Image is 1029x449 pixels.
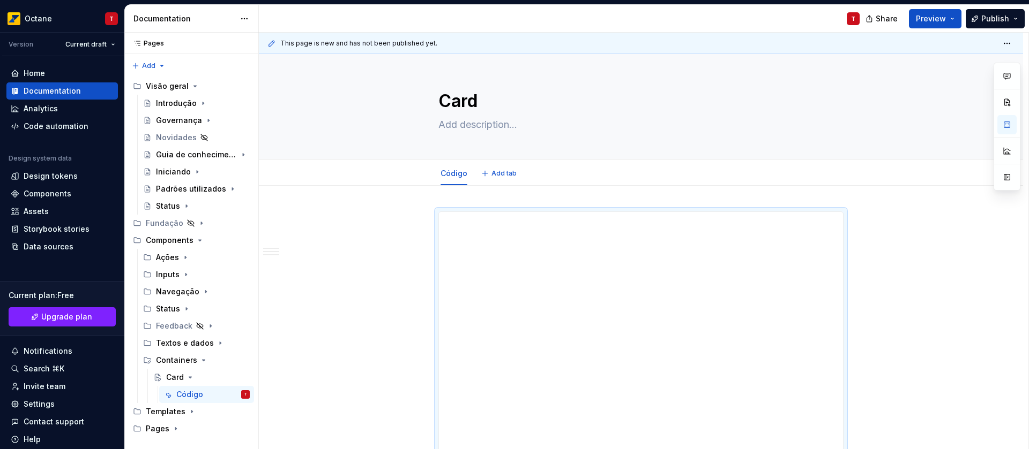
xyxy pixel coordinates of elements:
div: Navegação [139,283,254,300]
div: Iniciando [156,166,191,177]
a: Status [139,197,254,215]
div: Current plan : Free [9,290,116,301]
div: Help [24,434,41,445]
a: Código [441,169,467,178]
div: Notifications [24,346,72,356]
a: Storybook stories [6,220,118,238]
div: Código [436,162,472,184]
a: Data sources [6,238,118,255]
div: Status [139,300,254,317]
a: Governança [139,112,254,129]
div: Documentation [24,86,81,96]
div: Textos e dados [139,334,254,352]
div: Settings [24,399,55,409]
button: Add [129,58,169,73]
div: Guia de conhecimento [156,149,237,160]
a: Card [149,369,254,386]
span: Add tab [491,169,517,178]
button: Search ⌘K [6,360,118,377]
div: Invite team [24,381,65,392]
div: T [851,14,855,23]
button: Current draft [61,37,120,52]
div: Design system data [9,154,72,163]
div: Analytics [24,103,58,114]
div: Documentation [133,13,235,24]
a: Invite team [6,378,118,395]
a: Analytics [6,100,118,117]
textarea: Card [436,88,841,114]
span: Upgrade plan [41,311,92,322]
div: Home [24,68,45,79]
div: Feedback [156,321,192,331]
span: Publish [981,13,1009,24]
a: Components [6,185,118,202]
div: Navegação [156,286,199,297]
div: Fundação [146,218,183,229]
div: Pages [129,420,254,437]
div: Visão geral [146,81,189,92]
div: Código [176,389,203,400]
div: Templates [146,406,185,417]
div: Status [156,303,180,314]
a: CódigoT [159,386,254,403]
button: Notifications [6,343,118,360]
div: T [244,389,247,400]
a: Code automation [6,118,118,135]
div: Containers [156,355,197,366]
div: Containers [139,352,254,369]
span: Add [142,62,155,70]
a: Padrões utilizados [139,180,254,197]
div: Octane [25,13,52,24]
span: Share [876,13,898,24]
div: Card [166,372,184,383]
div: Fundação [129,215,254,232]
a: Settings [6,395,118,413]
button: Publish [966,9,1025,28]
div: T [109,14,114,23]
div: Status [156,201,180,211]
button: Help [6,431,118,448]
div: Ações [156,252,179,263]
div: Version [9,40,33,49]
div: Templates [129,403,254,420]
div: Textos e dados [156,338,214,348]
div: Introdução [156,98,197,109]
span: This page is new and has not been published yet. [280,39,437,48]
button: Contact support [6,413,118,430]
a: Novidades [139,129,254,146]
div: Search ⌘K [24,363,64,374]
div: Components [129,232,254,249]
a: Design tokens [6,168,118,185]
button: Share [860,9,905,28]
div: Components [24,188,71,199]
div: Contact support [24,416,84,427]
div: Code automation [24,121,88,132]
div: Padrões utilizados [156,184,226,194]
img: e8093afa-4b23-4413-bf51-00cde92dbd3f.png [8,12,20,25]
button: Add tab [478,166,521,181]
a: Upgrade plan [9,307,116,326]
a: Introdução [139,95,254,112]
span: Preview [916,13,946,24]
div: Inputs [139,266,254,283]
span: Current draft [65,40,107,49]
div: Feedback [139,317,254,334]
a: Iniciando [139,163,254,180]
div: Ações [139,249,254,266]
div: Storybook stories [24,224,90,234]
a: Assets [6,203,118,220]
div: Visão geral [129,78,254,95]
div: Novidades [156,132,197,143]
a: Documentation [6,82,118,100]
div: Assets [24,206,49,217]
div: Governança [156,115,202,126]
div: Design tokens [24,171,78,181]
div: Data sources [24,241,73,252]
div: Pages [146,423,169,434]
div: Pages [129,39,164,48]
div: Components [146,235,193,246]
a: Guia de conhecimento [139,146,254,163]
div: Page tree [129,78,254,437]
div: Inputs [156,269,180,280]
button: Preview [909,9,961,28]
